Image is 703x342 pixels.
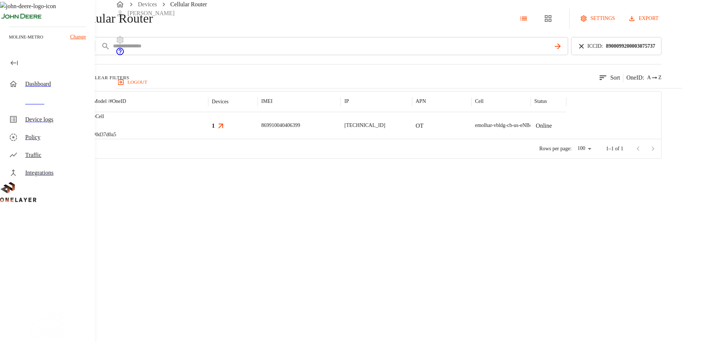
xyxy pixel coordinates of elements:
div: 100 [574,143,594,154]
p: Rows per page: [539,145,571,152]
div: emolhar-vbldg-cb-us-eNB493830 #DH240725611::NOKIA::ASIB [475,122,613,129]
div: Devices [212,99,229,105]
p: 869910040406399 [261,122,300,129]
p: [TECHNICAL_ID] [344,122,385,129]
p: APN [416,98,426,105]
span: emolhar-vbldg-cb-us-eNB493830 [475,123,545,128]
p: eCell [93,113,116,120]
p: 1–1 of 1 [606,145,623,152]
a: Devices [138,1,157,7]
button: logout [116,76,150,88]
p: Online [536,121,552,130]
h3: 1 [212,121,215,130]
p: Status [534,98,547,105]
p: IP [344,98,349,105]
p: IMEI [261,98,272,105]
p: [PERSON_NAME] [127,9,175,18]
a: logout [116,76,682,88]
p: Model / [93,98,126,105]
span: Support Portal [116,51,125,57]
span: # OneID [109,98,126,104]
a: onelayer-support [116,51,125,57]
p: #0d37d0a5 [93,131,116,138]
p: Cell [475,98,484,105]
p: OT [416,121,424,130]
